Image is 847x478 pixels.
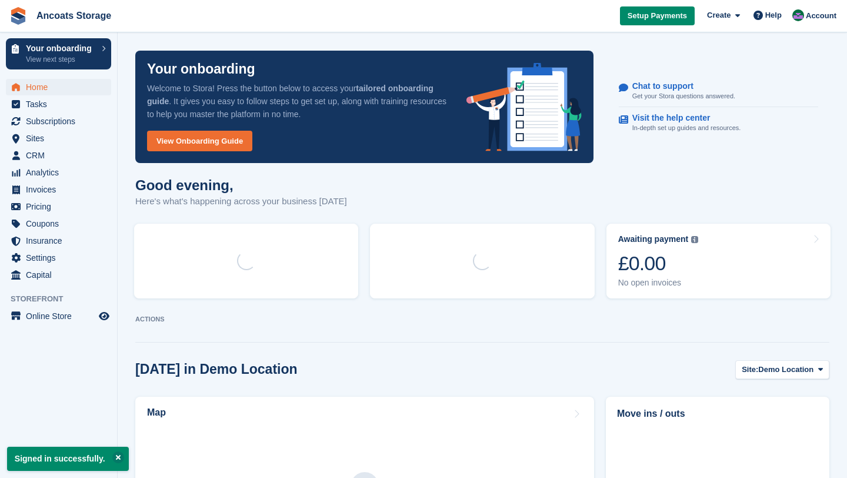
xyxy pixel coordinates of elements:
[97,309,111,323] a: Preview store
[618,251,699,275] div: £0.00
[617,407,818,421] h2: Move ins / outs
[758,364,813,376] span: Demo Location
[135,361,298,377] h2: [DATE] in Demo Location
[11,293,117,305] span: Storefront
[6,267,111,283] a: menu
[620,6,695,26] a: Setup Payments
[735,360,829,380] button: Site: Demo Location
[6,147,111,164] a: menu
[26,198,96,215] span: Pricing
[6,38,111,69] a: Your onboarding View next steps
[147,131,252,151] a: View Onboarding Guide
[26,233,96,249] span: Insurance
[606,224,831,298] a: Awaiting payment £0.00 No open invoices
[618,234,689,244] div: Awaiting payment
[628,10,687,22] span: Setup Payments
[6,233,111,249] a: menu
[147,82,448,121] p: Welcome to Stora! Press the button below to access your . It gives you easy to follow steps to ge...
[6,79,111,95] a: menu
[632,113,732,123] p: Visit the help center
[765,9,782,21] span: Help
[6,130,111,147] a: menu
[6,198,111,215] a: menu
[26,113,96,130] span: Subscriptions
[6,96,111,112] a: menu
[6,181,111,198] a: menu
[632,91,735,101] p: Get your Stora questions answered.
[632,81,726,91] p: Chat to support
[135,195,347,208] p: Here's what's happening across your business [DATE]
[26,130,96,147] span: Sites
[619,75,818,108] a: Chat to support Get your Stora questions answered.
[806,10,836,22] span: Account
[26,267,96,283] span: Capital
[742,364,758,376] span: Site:
[9,7,27,25] img: stora-icon-8386f47178a22dfd0bd8f6a31ec36ba5ce8667c1dd55bd0f319d3a0aa187defe.svg
[618,278,699,288] div: No open invoices
[135,177,347,193] h1: Good evening,
[707,9,731,21] span: Create
[147,407,166,418] h2: Map
[6,250,111,266] a: menu
[26,308,96,324] span: Online Store
[691,236,698,243] img: icon-info-grey-7440780725fd019a000dd9b08b2336e03edf1995a4989e88bcd33f0948082b44.svg
[135,316,829,323] p: ACTIONS
[26,96,96,112] span: Tasks
[6,308,111,324] a: menu
[32,6,116,25] a: Ancoats Storage
[26,215,96,232] span: Coupons
[26,79,96,95] span: Home
[466,63,582,151] img: onboarding-info-6c161a55d2c0e0a8cae90662b2fe09162a5109e8cc188191df67fb4f79e88e88.svg
[6,215,111,232] a: menu
[26,250,96,266] span: Settings
[7,447,129,471] p: Signed in successfully.
[26,54,96,65] p: View next steps
[6,113,111,130] a: menu
[26,44,96,52] p: Your onboarding
[26,164,96,181] span: Analytics
[6,164,111,181] a: menu
[619,107,818,139] a: Visit the help center In-depth set up guides and resources.
[147,62,255,76] p: Your onboarding
[26,147,96,164] span: CRM
[26,181,96,198] span: Invoices
[632,123,741,133] p: In-depth set up guides and resources.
